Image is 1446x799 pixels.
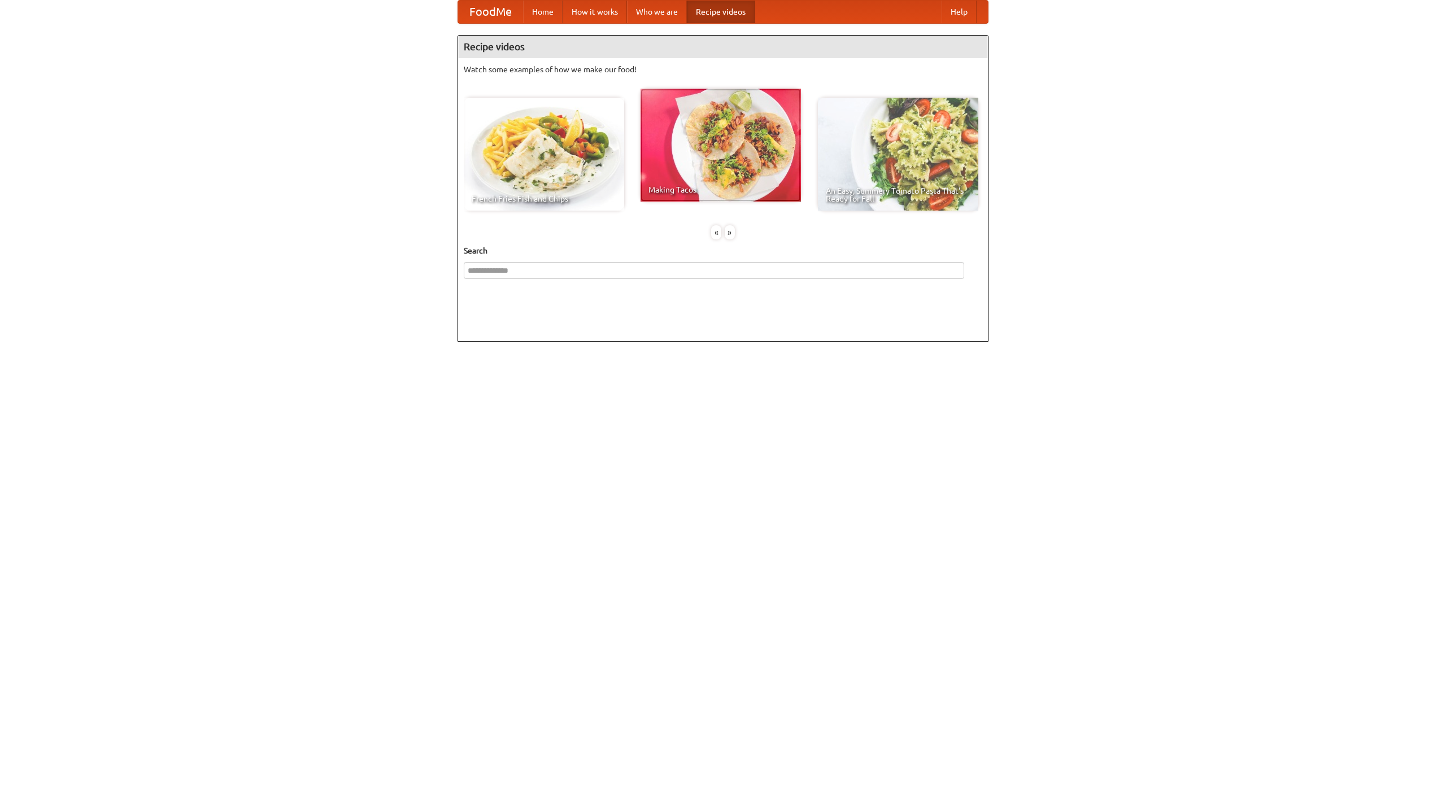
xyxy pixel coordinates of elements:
[818,98,978,211] a: An Easy, Summery Tomato Pasta That's Ready for Fall
[458,36,988,58] h4: Recipe videos
[458,1,523,23] a: FoodMe
[627,1,687,23] a: Who we are
[563,1,627,23] a: How it works
[725,225,735,239] div: »
[464,98,624,211] a: French Fries Fish and Chips
[464,245,982,256] h5: Search
[464,64,982,75] p: Watch some examples of how we make our food!
[942,1,977,23] a: Help
[641,89,801,202] a: Making Tacos
[826,187,970,203] span: An Easy, Summery Tomato Pasta That's Ready for Fall
[472,195,616,203] span: French Fries Fish and Chips
[711,225,721,239] div: «
[687,1,755,23] a: Recipe videos
[523,1,563,23] a: Home
[648,186,793,194] span: Making Tacos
